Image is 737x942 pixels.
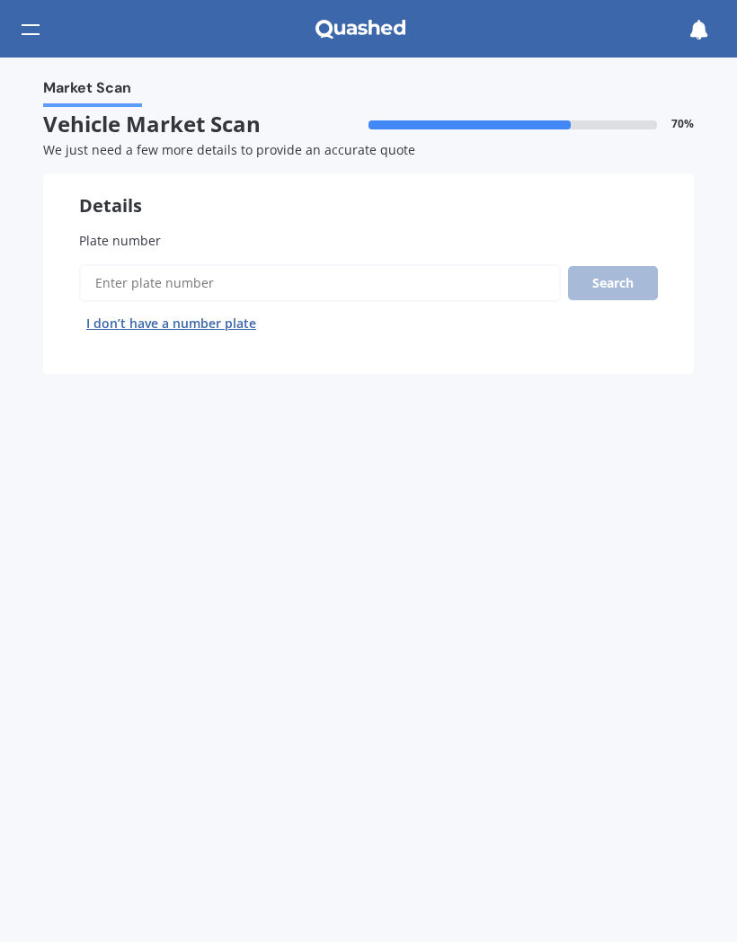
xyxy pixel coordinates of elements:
[43,173,694,217] div: Details
[43,111,368,138] span: Vehicle Market Scan
[79,309,263,338] button: I don’t have a number plate
[79,232,161,249] span: Plate number
[671,118,694,130] span: 70 %
[43,79,131,103] span: Market Scan
[79,264,561,302] input: Enter plate number
[43,141,415,158] span: We just need a few more details to provide an accurate quote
